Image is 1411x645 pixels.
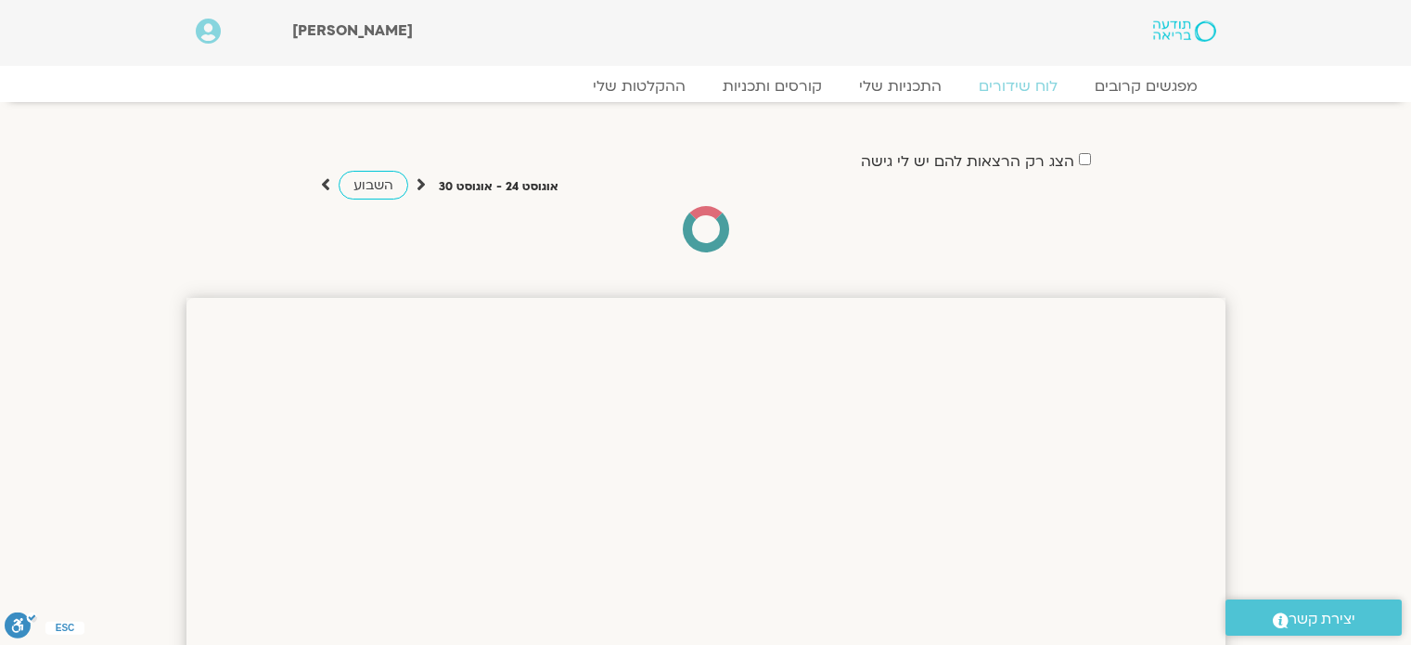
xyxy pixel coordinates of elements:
[1076,77,1216,96] a: מפגשים קרובים
[292,20,413,41] span: [PERSON_NAME]
[1289,607,1355,632] span: יצירת קשר
[439,177,558,197] p: אוגוסט 24 - אוגוסט 30
[353,176,393,194] span: השבוע
[196,77,1216,96] nav: Menu
[960,77,1076,96] a: לוח שידורים
[704,77,840,96] a: קורסים ותכניות
[840,77,960,96] a: התכניות שלי
[339,171,408,200] a: השבוע
[574,77,704,96] a: ההקלטות שלי
[1225,600,1402,636] a: יצירת קשר
[861,153,1074,170] label: הצג רק הרצאות להם יש לי גישה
